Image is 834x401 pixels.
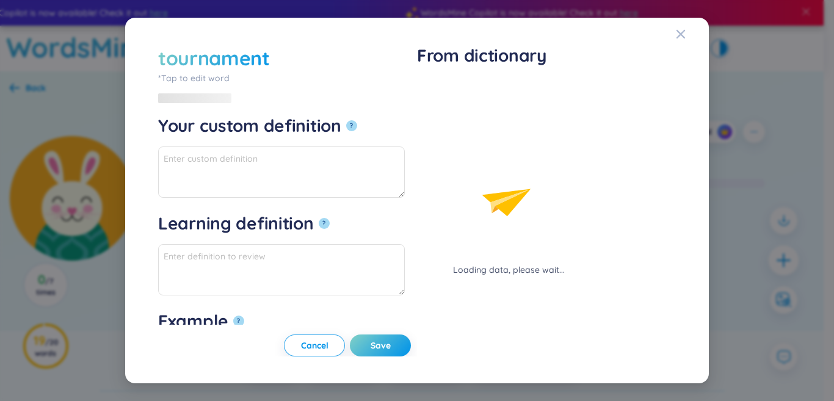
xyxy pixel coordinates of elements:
button: Your custom definition [346,120,357,131]
span: Cancel [301,339,328,352]
div: *Tap to edit word [158,71,405,85]
button: Cancel [284,334,345,356]
div: tournament [158,45,270,71]
div: Loading data, please wait... [453,263,565,276]
span: Save [371,339,391,352]
button: Save [350,334,411,356]
h1: From dictionary [417,45,600,67]
div: Example [158,310,228,332]
button: Example [233,316,244,327]
button: Close [676,18,709,51]
div: Your custom definition [158,115,341,137]
div: Learning definition [158,212,314,234]
button: Learning definition [319,218,330,229]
